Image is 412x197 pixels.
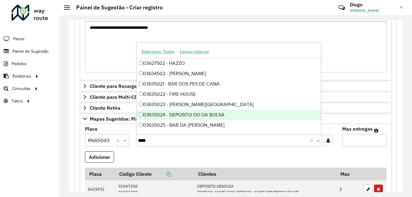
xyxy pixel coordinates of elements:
a: Copiar [152,171,171,177]
span: Mapas Sugeridos: Placa-Cliente [90,116,161,121]
span: Painel de Sugestão [12,48,49,55]
a: Contato Rápido [335,1,348,14]
span: Clear all [310,137,315,144]
div: 03627502 - HAZZO [137,58,321,68]
th: Max [336,168,361,180]
button: Adicionar [85,151,114,163]
em: Máximo de clientes que serão colocados na mesma rota com os clientes informados [374,128,378,133]
div: 03635026 - BOTEQUIM DOS AMIGOS [137,130,321,141]
span: Pedidos [12,61,27,67]
div: 03635021 - BAR DOS PES DE CANA [137,79,321,89]
th: Código Cliente [115,168,194,180]
button: Selecionar Todos [139,47,177,56]
h2: Painel de Sugestão - Criar registro [70,4,163,11]
button: Limpar seleção [177,47,212,56]
th: Placa [85,168,115,180]
div: 03635022 - FIRE HOUSE [137,89,321,99]
div: 03635025 - BAR DA [PERSON_NAME] [137,120,321,130]
a: Cliente para Recarga [80,81,392,91]
label: Max entregas [342,125,373,132]
label: Placa [85,125,97,132]
span: Cliente Retira [90,105,120,110]
a: Mapas Sugeridos: Placa-Cliente [80,114,392,124]
a: Cliente Retira [80,103,392,113]
div: 03635023 - [PERSON_NAME][GEOGRAPHIC_DATA] [137,99,321,110]
th: Clientes [194,168,336,180]
div: 03635024 - DEPOSITO DO DA BOLSA [137,110,321,120]
span: [PERSON_NAME] [350,8,395,13]
h3: Diogo [350,2,395,8]
span: Relatórios [12,73,31,79]
span: Painel [13,36,24,42]
div: 03634502 - [PERSON_NAME] [137,68,321,79]
span: Consultas [12,85,31,92]
a: Cliente para Multi-CDD/Internalização [80,92,392,102]
span: Cliente para Recarga [90,84,137,88]
span: Tático [12,98,23,104]
span: Clear all [117,137,122,144]
ng-dropdown-panel: Options list [136,42,322,135]
span: Cliente para Multi-CDD/Internalização [90,95,175,99]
